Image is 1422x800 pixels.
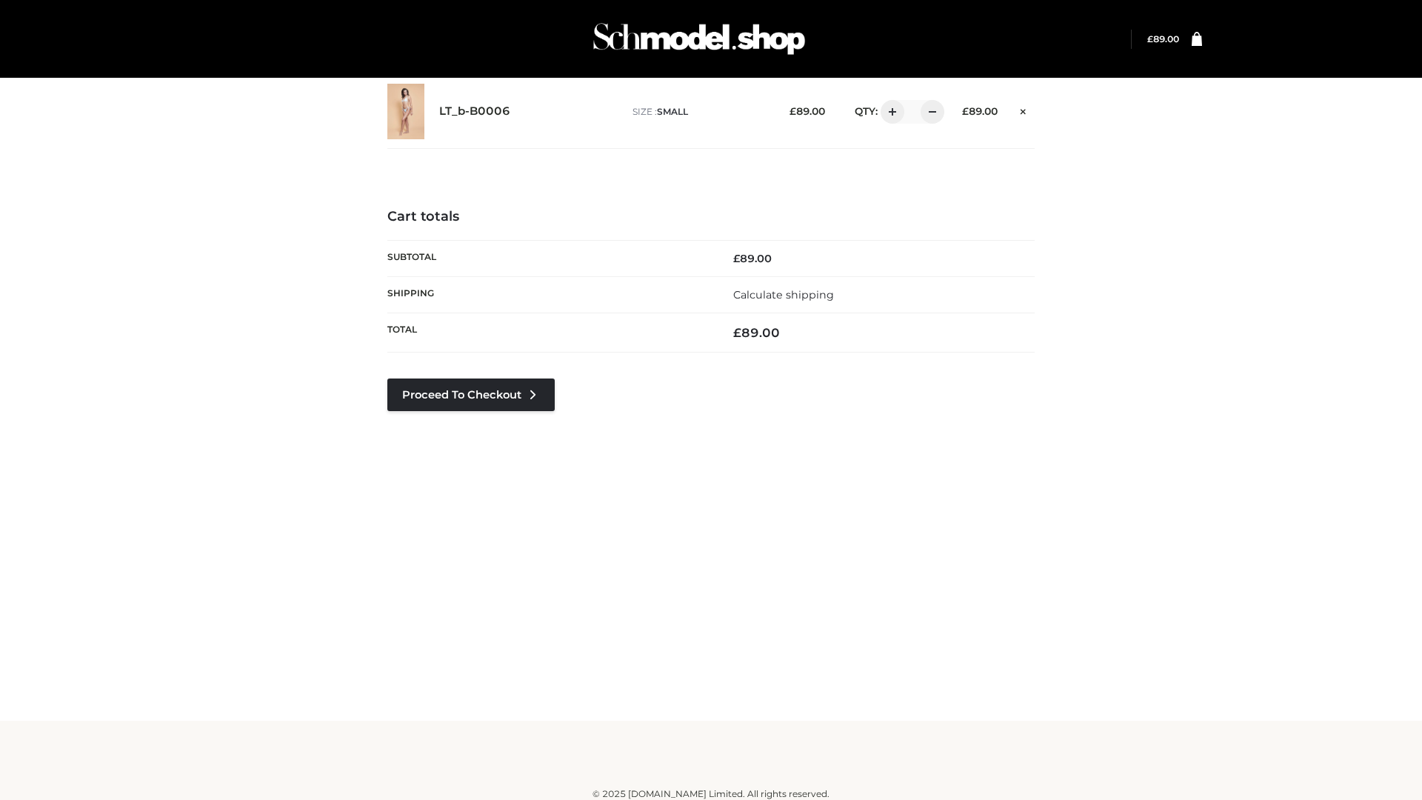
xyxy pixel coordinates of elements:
div: QTY: [840,100,939,124]
bdi: 89.00 [790,105,825,117]
span: £ [790,105,796,117]
th: Subtotal [387,240,711,276]
span: £ [962,105,969,117]
a: LT_b-B0006 [439,104,510,119]
a: £89.00 [1147,33,1179,44]
span: £ [733,252,740,265]
span: £ [733,325,741,340]
h4: Cart totals [387,209,1035,225]
a: Remove this item [1012,100,1035,119]
span: SMALL [657,106,688,117]
span: £ [1147,33,1153,44]
bdi: 89.00 [1147,33,1179,44]
p: size : [632,105,767,119]
img: Schmodel Admin 964 [588,10,810,68]
bdi: 89.00 [962,105,998,117]
th: Shipping [387,276,711,313]
a: Calculate shipping [733,288,834,301]
a: Proceed to Checkout [387,379,555,411]
bdi: 89.00 [733,325,780,340]
bdi: 89.00 [733,252,772,265]
th: Total [387,313,711,353]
